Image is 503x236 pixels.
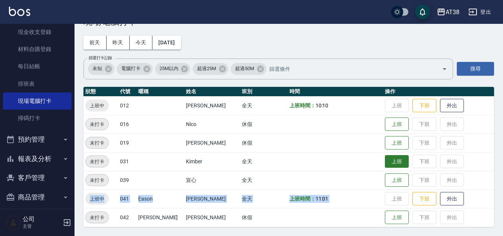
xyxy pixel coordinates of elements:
[240,96,288,115] td: 全天
[240,133,288,152] td: 休假
[184,96,240,115] td: [PERSON_NAME]
[83,87,118,97] th: 狀態
[86,120,108,128] span: 未打卡
[118,189,136,208] td: 041
[184,208,240,227] td: [PERSON_NAME]
[184,133,240,152] td: [PERSON_NAME]
[88,63,114,75] div: 未知
[83,36,107,50] button: 前天
[3,92,72,110] a: 現場電腦打卡
[86,158,108,166] span: 未打卡
[86,139,108,147] span: 未打卡
[86,176,108,184] span: 未打卡
[193,63,228,75] div: 超過25M
[316,196,329,202] span: 11:01
[3,207,72,226] button: 行銷工具
[412,99,436,113] button: 下班
[440,192,464,206] button: 外出
[3,23,72,41] a: 現金收支登錄
[3,110,72,127] a: 掃碼打卡
[184,87,240,97] th: 姓名
[290,196,316,202] b: 上班時間：
[3,58,72,75] a: 每日結帳
[288,87,383,97] th: 時間
[240,115,288,133] td: 休假
[412,192,436,206] button: 下班
[136,189,184,208] td: Eason
[446,7,459,17] div: AT38
[118,152,136,171] td: 031
[231,63,266,75] div: 超過50M
[184,152,240,171] td: Kimber
[316,103,329,108] span: 10:10
[385,155,409,168] button: 上班
[465,5,494,19] button: 登出
[184,115,240,133] td: Nico
[118,96,136,115] td: 012
[385,136,409,150] button: 上班
[3,168,72,188] button: 客戶管理
[268,62,429,75] input: 篩選條件
[434,4,462,20] button: AT38
[240,189,288,208] td: 全天
[240,152,288,171] td: 全天
[118,208,136,227] td: 042
[130,36,153,50] button: 今天
[118,171,136,189] td: 039
[85,102,109,110] span: 上班中
[3,75,72,92] a: 排班表
[3,149,72,169] button: 報表及分析
[231,65,259,72] span: 超過50M
[290,103,316,108] b: 上班時間：
[86,214,108,221] span: 未打卡
[9,7,30,16] img: Logo
[117,63,153,75] div: 電腦打卡
[136,208,184,227] td: [PERSON_NAME]
[439,63,450,75] button: Open
[193,65,221,72] span: 超過25M
[89,55,112,61] label: 篩選打卡記錄
[240,208,288,227] td: 休假
[152,36,181,50] button: [DATE]
[457,62,494,76] button: 搜尋
[155,65,183,72] span: 25M以內
[385,211,409,224] button: 上班
[3,41,72,58] a: 材料自購登錄
[85,195,109,203] span: 上班中
[385,173,409,187] button: 上班
[88,65,107,72] span: 未知
[440,99,464,113] button: 外出
[117,65,145,72] span: 電腦打卡
[136,87,184,97] th: 暱稱
[118,133,136,152] td: 019
[118,87,136,97] th: 代號
[118,115,136,133] td: 016
[155,63,191,75] div: 25M以內
[107,36,130,50] button: 昨天
[184,171,240,189] td: 宣心
[240,87,288,97] th: 班別
[415,4,430,19] button: save
[3,130,72,149] button: 預約管理
[383,87,494,97] th: 操作
[6,215,21,230] img: Person
[3,188,72,207] button: 商品管理
[23,223,61,230] p: 主管
[240,171,288,189] td: 全天
[184,189,240,208] td: [PERSON_NAME]
[385,117,409,131] button: 上班
[23,215,61,223] h5: 公司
